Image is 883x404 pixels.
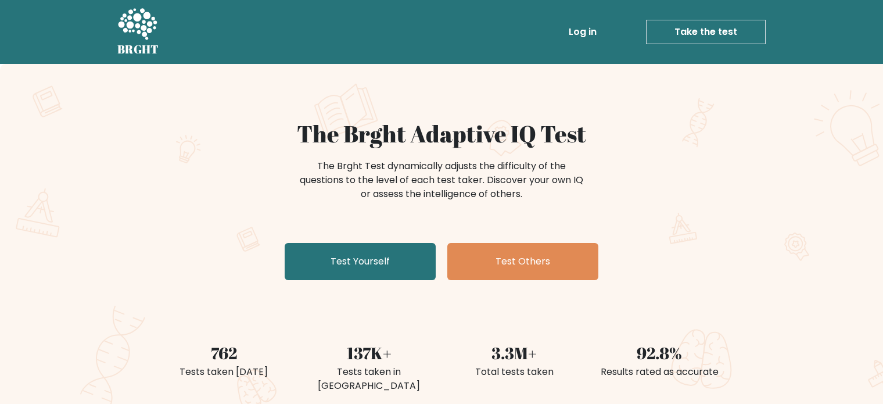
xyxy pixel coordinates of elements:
a: Test Yourself [285,243,436,280]
a: BRGHT [117,5,159,59]
h5: BRGHT [117,42,159,56]
div: Total tests taken [448,365,580,379]
div: Results rated as accurate [594,365,725,379]
div: 92.8% [594,341,725,365]
div: Tests taken [DATE] [158,365,289,379]
a: Take the test [646,20,766,44]
div: 3.3M+ [448,341,580,365]
a: Log in [564,20,601,44]
div: The Brght Test dynamically adjusts the difficulty of the questions to the level of each test take... [296,159,587,201]
div: 137K+ [303,341,435,365]
a: Test Others [447,243,598,280]
h1: The Brght Adaptive IQ Test [158,120,725,148]
div: Tests taken in [GEOGRAPHIC_DATA] [303,365,435,393]
div: 762 [158,341,289,365]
